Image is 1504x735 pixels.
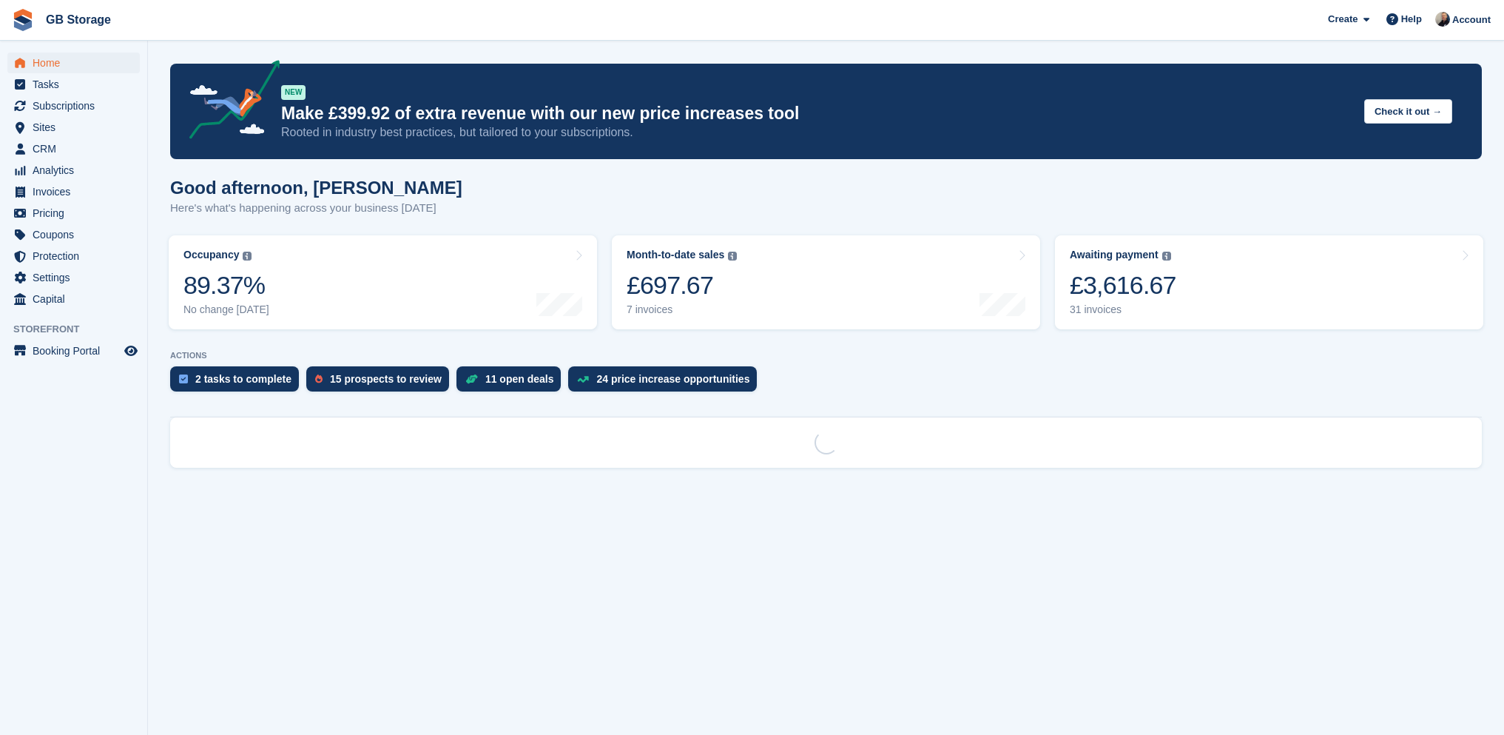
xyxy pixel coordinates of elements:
[577,376,589,383] img: price_increase_opportunities-93ffe204e8149a01c8c9dc8f82e8f89637d9d84a8eef4429ea346261dce0b2c0.svg
[330,373,442,385] div: 15 prospects to review
[315,375,323,383] img: prospect-51fa495bee0391a8d652442698ab0144808aea92771e9ea1ae160a38d050c398.svg
[243,252,252,261] img: icon-info-grey-7440780725fd019a000dd9b08b2336e03edf1995a4989e88bcd33f0948082b44.svg
[7,95,140,116] a: menu
[179,375,188,383] img: task-75834270c22a3079a89374b754ae025e5fb1db73e45f91037f5363f120a921f8.svg
[7,289,140,309] a: menu
[7,246,140,266] a: menu
[33,160,121,181] span: Analytics
[170,200,462,217] p: Here's what's happening across your business [DATE]
[33,246,121,266] span: Protection
[169,235,597,329] a: Occupancy 89.37% No change [DATE]
[33,181,121,202] span: Invoices
[1328,12,1358,27] span: Create
[7,203,140,224] a: menu
[170,178,462,198] h1: Good afternoon, [PERSON_NAME]
[612,235,1040,329] a: Month-to-date sales £697.67 7 invoices
[627,249,724,261] div: Month-to-date sales
[33,224,121,245] span: Coupons
[40,7,117,32] a: GB Storage
[33,138,121,159] span: CRM
[7,117,140,138] a: menu
[7,74,140,95] a: menu
[183,270,269,301] div: 89.37%
[568,366,764,399] a: 24 price increase opportunities
[7,267,140,288] a: menu
[465,374,478,384] img: deal-1b604bf984904fb50ccaf53a9ad4b4a5d6e5aea283cecdc64d6e3604feb123c2.svg
[456,366,569,399] a: 11 open deals
[195,373,291,385] div: 2 tasks to complete
[7,340,140,361] a: menu
[728,252,737,261] img: icon-info-grey-7440780725fd019a000dd9b08b2336e03edf1995a4989e88bcd33f0948082b44.svg
[7,138,140,159] a: menu
[7,53,140,73] a: menu
[33,203,121,224] span: Pricing
[12,9,34,31] img: stora-icon-8386f47178a22dfd0bd8f6a31ec36ba5ce8667c1dd55bd0f319d3a0aa187defe.svg
[1070,249,1159,261] div: Awaiting payment
[627,303,737,316] div: 7 invoices
[183,303,269,316] div: No change [DATE]
[33,267,121,288] span: Settings
[1070,303,1176,316] div: 31 invoices
[170,366,306,399] a: 2 tasks to complete
[7,160,140,181] a: menu
[33,340,121,361] span: Booking Portal
[1070,270,1176,301] div: £3,616.67
[33,289,121,309] span: Capital
[1364,99,1452,124] button: Check it out →
[7,224,140,245] a: menu
[33,117,121,138] span: Sites
[13,322,147,337] span: Storefront
[1162,252,1171,261] img: icon-info-grey-7440780725fd019a000dd9b08b2336e03edf1995a4989e88bcd33f0948082b44.svg
[1055,235,1483,329] a: Awaiting payment £3,616.67 31 invoices
[627,270,737,301] div: £697.67
[281,85,306,100] div: NEW
[122,342,140,360] a: Preview store
[281,124,1352,141] p: Rooted in industry best practices, but tailored to your subscriptions.
[177,60,280,144] img: price-adjustments-announcement-icon-8257ccfd72463d97f412b2fc003d46551f7dbcb40ab6d574587a9cd5c0d94...
[33,74,121,95] span: Tasks
[33,95,121,116] span: Subscriptions
[596,373,749,385] div: 24 price increase opportunities
[1401,12,1422,27] span: Help
[281,103,1352,124] p: Make £399.92 of extra revenue with our new price increases tool
[170,351,1482,360] p: ACTIONS
[33,53,121,73] span: Home
[183,249,239,261] div: Occupancy
[485,373,554,385] div: 11 open deals
[306,366,456,399] a: 15 prospects to review
[1435,12,1450,27] img: Karl Walker
[1452,13,1491,27] span: Account
[7,181,140,202] a: menu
